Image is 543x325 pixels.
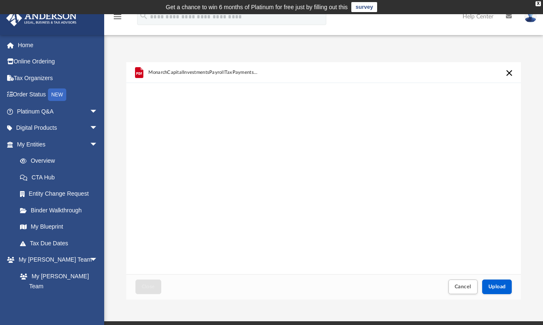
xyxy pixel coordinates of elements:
[90,252,106,269] span: arrow_drop_down
[535,1,541,6] div: close
[6,120,110,136] a: Digital Productsarrow_drop_down
[12,169,110,186] a: CTA Hub
[90,103,106,120] span: arrow_drop_down
[135,280,161,294] button: Close
[48,88,66,101] div: NEW
[6,86,110,103] a: Order StatusNEW
[113,16,123,22] a: menu
[142,284,155,289] span: Close
[504,68,514,78] button: Cancel this upload
[6,252,106,268] a: My [PERSON_NAME] Teamarrow_drop_down
[6,70,110,86] a: Tax Organizers
[148,70,258,75] span: MonarchCapitalInvestmentsPayrollTaxPayments_2024.pdf
[6,136,110,153] a: My Entitiesarrow_drop_down
[12,268,102,295] a: My [PERSON_NAME] Team
[126,62,521,300] div: Upload
[12,235,110,252] a: Tax Due Dates
[139,11,148,20] i: search
[482,280,512,294] button: Upload
[448,280,478,294] button: Cancel
[113,12,123,22] i: menu
[524,10,537,23] img: User Pic
[126,62,521,274] div: grid
[90,136,106,153] span: arrow_drop_down
[12,219,106,235] a: My Blueprint
[166,2,348,12] div: Get a chance to win 6 months of Platinum for free just by filling out this
[455,284,471,289] span: Cancel
[4,10,79,26] img: Anderson Advisors Platinum Portal
[6,53,110,70] a: Online Ordering
[6,37,110,53] a: Home
[351,2,377,12] a: survey
[6,103,110,120] a: Platinum Q&Aarrow_drop_down
[12,153,110,169] a: Overview
[12,186,110,202] a: Entity Change Request
[12,202,110,219] a: Binder Walkthrough
[12,295,106,311] a: Anderson System
[90,120,106,137] span: arrow_drop_down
